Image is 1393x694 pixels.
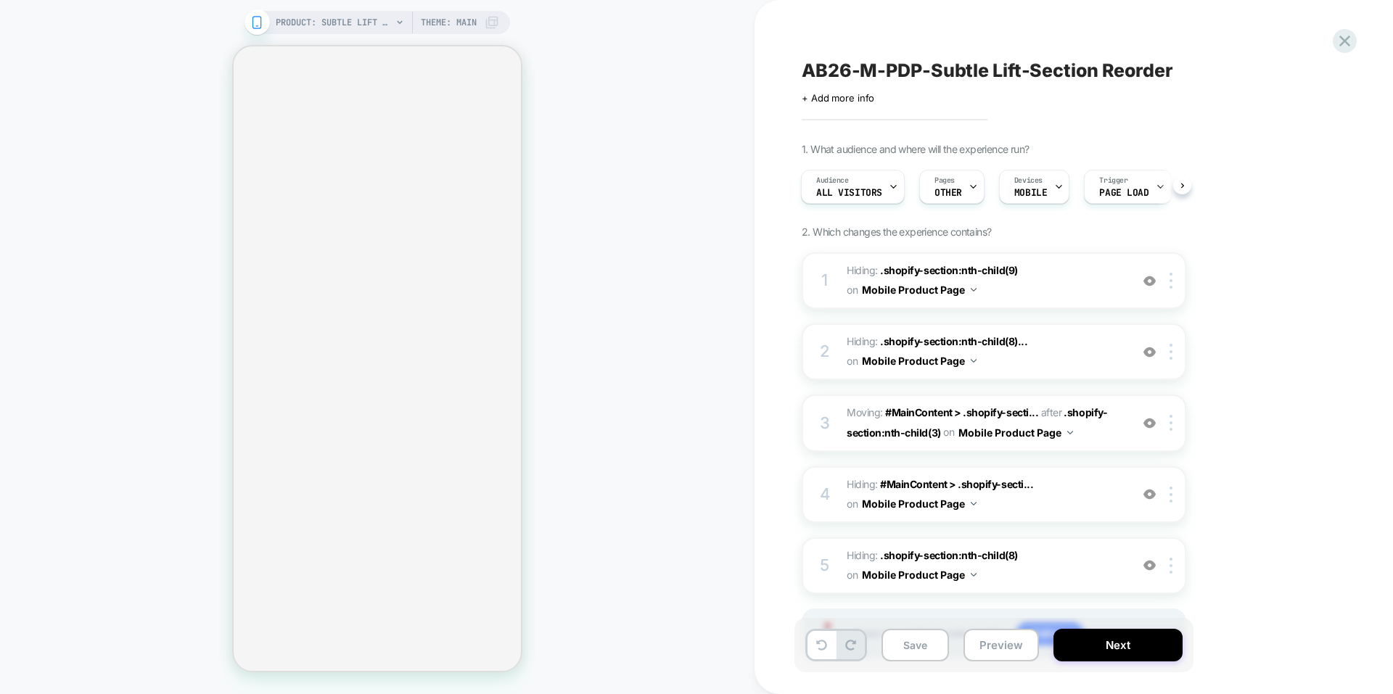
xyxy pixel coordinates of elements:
[1143,275,1156,287] img: crossed eye
[1143,417,1156,429] img: crossed eye
[1041,406,1062,418] span: after
[862,350,977,371] button: Mobile Product Page
[1143,559,1156,571] img: crossed eye
[802,92,874,104] span: + Add more info
[818,409,832,438] div: 3
[1170,344,1172,360] img: close
[847,352,858,370] span: on
[882,629,949,661] button: Save
[847,495,858,513] span: on
[847,546,1123,585] span: Hiding :
[847,403,1123,442] span: Moving:
[1014,175,1043,186] span: Devices
[818,551,832,580] div: 5
[880,264,1017,276] span: .shopify-section:nth-child(9)
[816,175,849,186] span: Audience
[802,143,1029,155] span: 1. What audience and where will the experience run?
[963,629,1039,661] button: Preview
[847,475,1123,514] span: Hiding :
[971,288,977,292] img: down arrow
[934,175,955,186] span: Pages
[880,478,1033,490] span: #MainContent > .shopify-secti...
[816,188,882,198] span: All Visitors
[847,332,1123,371] span: Hiding :
[1067,431,1073,434] img: down arrow
[971,573,977,577] img: down arrow
[885,406,1038,418] span: #MainContent > .shopify-secti...
[802,59,1173,81] span: AB26-M-PDP-Subtle Lift-Section Reorder
[847,261,1123,300] span: Hiding :
[1170,558,1172,574] img: close
[847,566,858,584] span: on
[971,359,977,363] img: down arrow
[971,502,977,505] img: down arrow
[1143,346,1156,358] img: crossed eye
[1053,629,1183,661] button: Next
[1099,175,1127,186] span: Trigger
[1170,273,1172,289] img: close
[862,493,977,514] button: Mobile Product Page
[1099,188,1148,198] span: Page Load
[880,549,1017,561] span: .shopify-section:nth-child(8)
[1143,488,1156,500] img: crossed eye
[421,11,477,34] span: Theme: MAIN
[958,422,1073,443] button: Mobile Product Page
[943,423,954,441] span: on
[934,188,962,198] span: OTHER
[818,337,832,366] div: 2
[847,281,858,299] span: on
[818,266,832,295] div: 1
[276,11,392,34] span: PRODUCT: Subtle Lift Inserts
[880,335,1027,347] span: .shopify-section:nth-child(8)...
[1014,188,1047,198] span: MOBILE
[862,279,977,300] button: Mobile Product Page
[802,226,991,238] span: 2. Which changes the experience contains?
[818,480,832,509] div: 4
[1170,487,1172,503] img: close
[862,564,977,585] button: Mobile Product Page
[1170,415,1172,431] img: close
